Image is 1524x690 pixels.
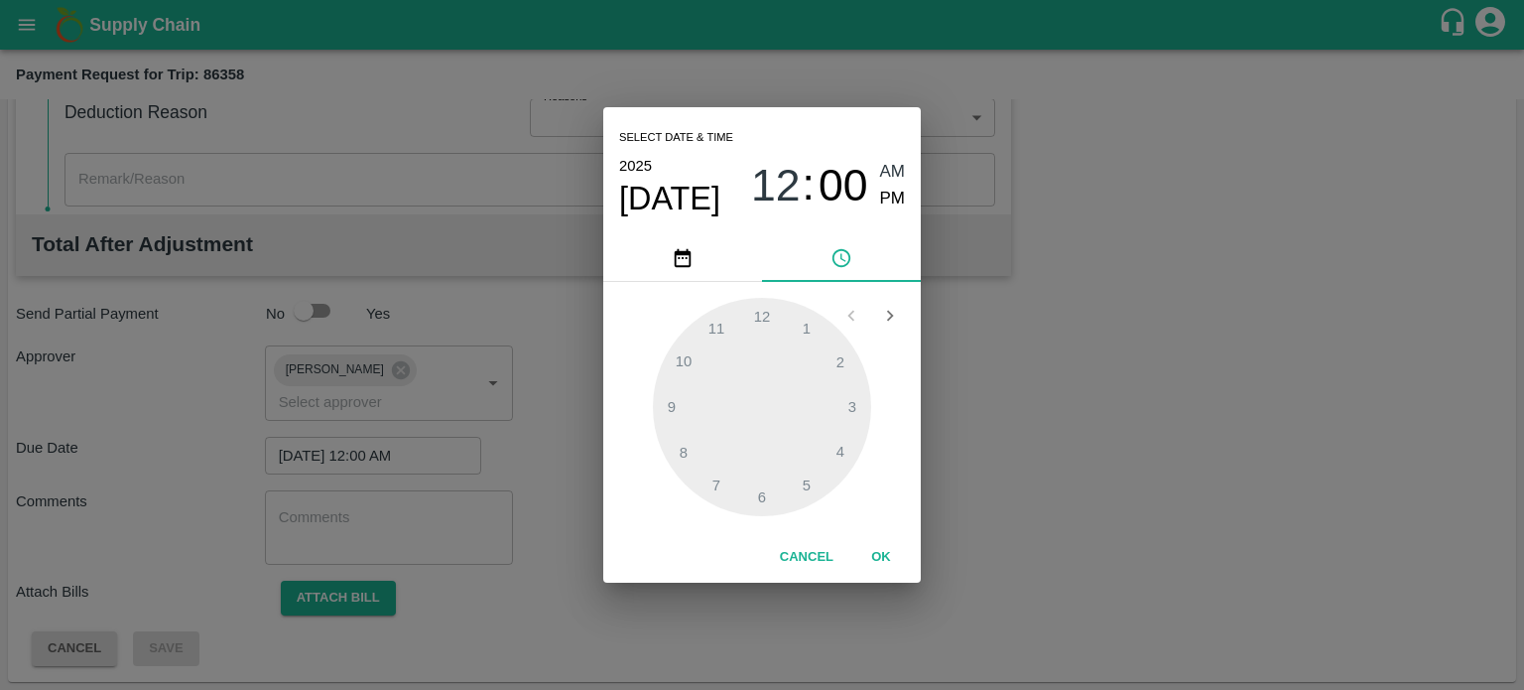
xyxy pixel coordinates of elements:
[619,179,720,218] button: [DATE]
[619,123,733,153] span: Select date & time
[880,186,906,212] button: PM
[762,234,921,282] button: pick time
[751,159,801,211] button: 12
[819,159,868,211] button: 00
[619,153,652,179] button: 2025
[819,160,868,211] span: 00
[871,297,909,335] button: Open next view
[772,540,841,575] button: Cancel
[880,159,906,186] button: AM
[603,234,762,282] button: pick date
[803,159,815,211] span: :
[849,540,913,575] button: OK
[751,160,801,211] span: 12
